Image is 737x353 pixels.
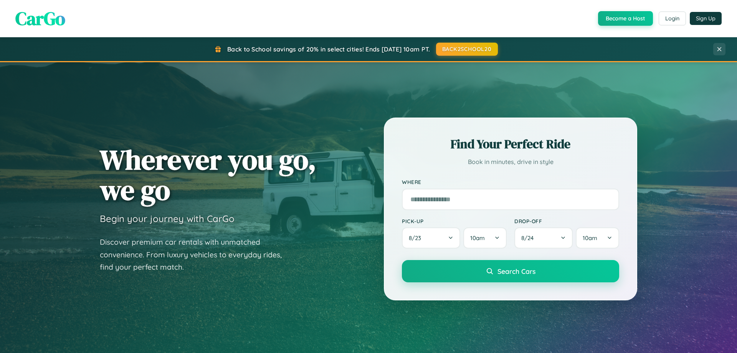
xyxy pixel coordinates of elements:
button: BACK2SCHOOL20 [436,43,498,56]
span: Back to School savings of 20% in select cities! Ends [DATE] 10am PT. [227,45,430,53]
label: Pick-up [402,218,507,224]
button: 10am [463,227,507,249]
button: Search Cars [402,260,619,282]
label: Where [402,179,619,186]
p: Book in minutes, drive in style [402,156,619,167]
span: 10am [583,234,597,242]
button: Sign Up [690,12,722,25]
button: 10am [576,227,619,249]
button: Login [659,12,686,25]
button: 8/24 [514,227,573,249]
h2: Find Your Perfect Ride [402,136,619,152]
span: CarGo [15,6,65,31]
span: 10am [470,234,485,242]
span: 8 / 23 [409,234,425,242]
button: 8/23 [402,227,460,249]
h3: Begin your journey with CarGo [100,213,235,224]
span: 8 / 24 [521,234,537,242]
span: Search Cars [497,267,535,275]
p: Discover premium car rentals with unmatched convenience. From luxury vehicles to everyday rides, ... [100,236,292,273]
button: Become a Host [598,11,653,26]
h1: Wherever you go, we go [100,144,316,205]
label: Drop-off [514,218,619,224]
